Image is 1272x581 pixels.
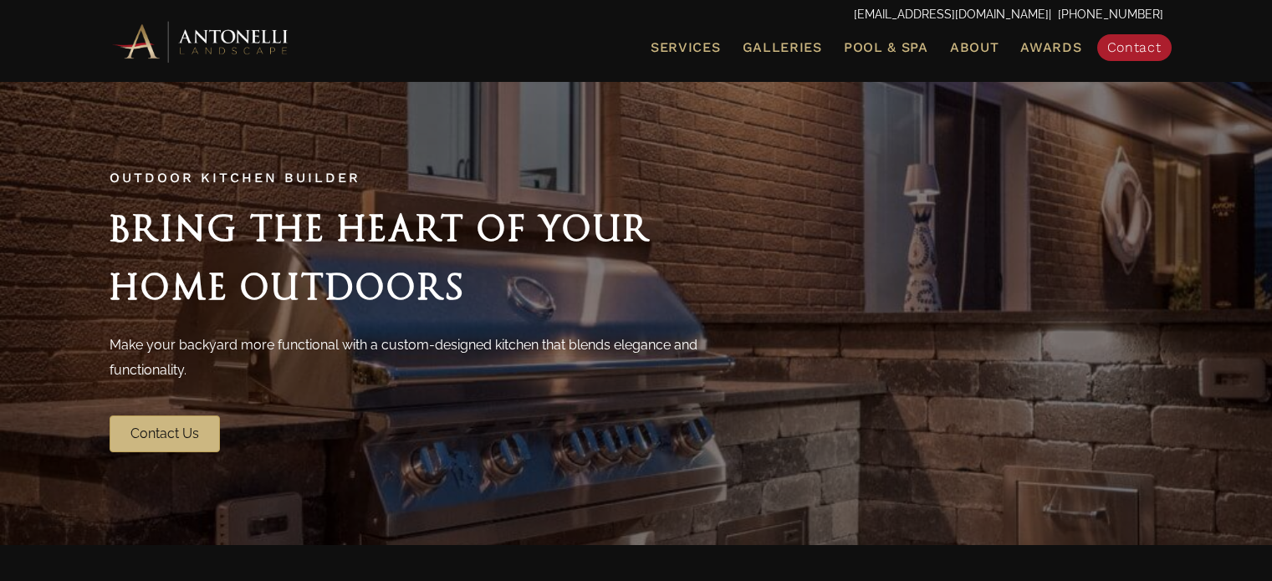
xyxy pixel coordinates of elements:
[943,37,1006,59] a: About
[736,37,829,59] a: Galleries
[743,39,822,55] span: Galleries
[110,415,220,452] a: Contact Us
[1097,34,1172,61] a: Contact
[950,41,999,54] span: About
[644,37,728,59] a: Services
[130,426,199,441] span: Contact Us
[837,37,935,59] a: Pool & Spa
[110,4,1163,26] p: | [PHONE_NUMBER]
[844,39,928,55] span: Pool & Spa
[110,337,697,378] span: Make your backyard more functional with a custom-designed kitchen that blends elegance and functi...
[110,170,360,186] span: Outdoor Kitchen Builder
[110,207,651,308] span: Bring the Heart of Your Home Outdoors
[1107,39,1162,55] span: Contact
[1014,37,1088,59] a: Awards
[1020,39,1081,55] span: Awards
[854,8,1049,21] a: [EMAIL_ADDRESS][DOMAIN_NAME]
[110,18,294,64] img: Antonelli Horizontal Logo
[651,41,721,54] span: Services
